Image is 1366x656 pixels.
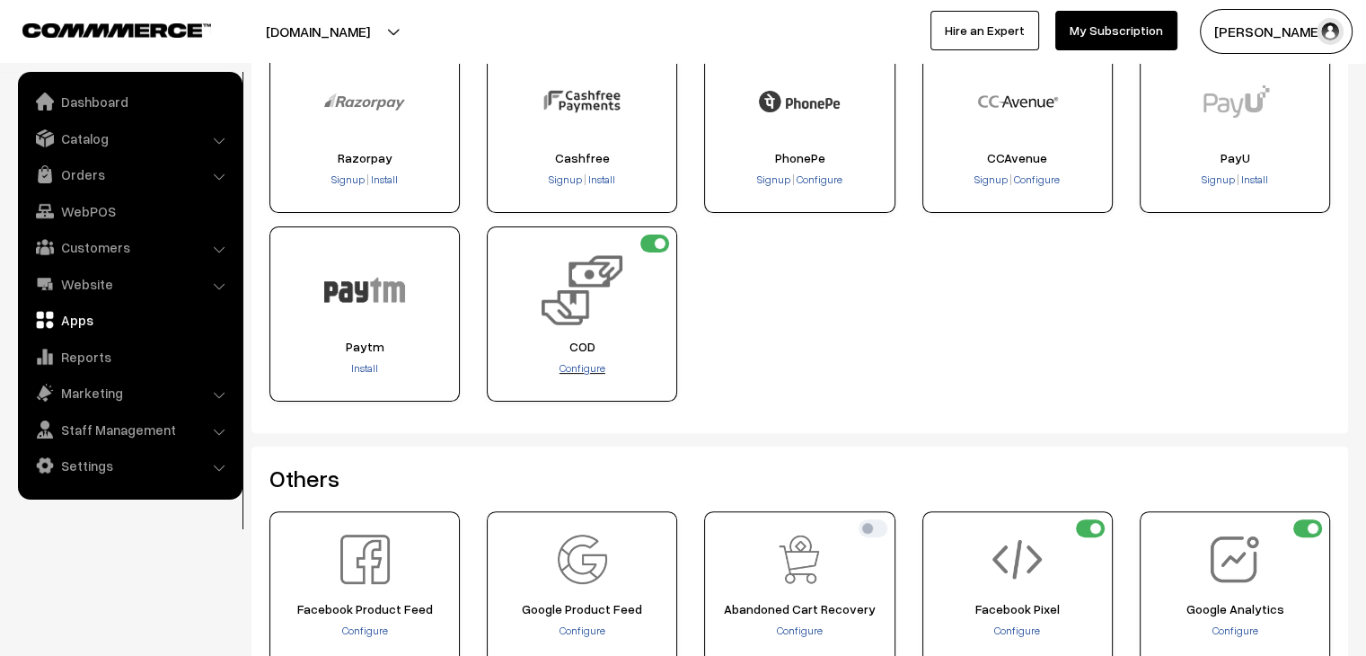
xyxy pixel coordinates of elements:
img: COD [542,250,622,331]
a: Staff Management [22,413,236,446]
a: Install [351,361,378,375]
img: user [1317,18,1344,45]
div: Keywords by Traffic [198,106,303,118]
a: Signup [757,173,792,186]
div: v 4.0.25 [50,29,88,43]
div: | [493,172,671,190]
a: Website [22,268,236,300]
img: Paytm [324,250,405,331]
span: CCAvenue [929,151,1106,165]
img: PhonePe [759,61,840,142]
a: WebPOS [22,195,236,227]
button: [DOMAIN_NAME] [203,9,433,54]
a: Customers [22,231,236,263]
a: Configure [342,624,388,637]
img: logo_orange.svg [29,29,43,43]
span: Abandoned Cart Recovery [710,602,888,616]
img: Abandoned Cart Recovery [775,535,824,584]
span: Install [371,173,398,186]
h2: Others [269,465,1330,492]
span: Paytm [276,340,454,354]
a: Reports [22,341,236,373]
a: Signup [549,173,584,186]
img: Cashfree [542,61,622,142]
span: Install [588,173,615,186]
img: website_grey.svg [29,47,43,61]
span: Signup [757,173,790,186]
img: Facebook Pixel [992,535,1042,584]
img: PayU [1194,61,1275,142]
img: Facebook Product Feed [340,535,390,584]
span: Facebook Product Feed [276,602,454,616]
a: My Subscription [1055,11,1177,50]
a: Signup [974,173,1009,186]
a: Hire an Expert [930,11,1039,50]
span: Install [1241,173,1268,186]
img: COMMMERCE [22,23,211,37]
span: Google Analytics [1146,602,1324,616]
a: Catalog [22,122,236,155]
div: Domain: [DOMAIN_NAME] [47,47,198,61]
a: Configure [560,361,605,375]
img: tab_domain_overview_orange.svg [48,104,63,119]
a: Signup [331,173,366,186]
a: Install [1239,173,1268,186]
a: Dashboard [22,85,236,118]
span: Google Product Feed [493,602,671,616]
a: Configure [777,624,823,637]
a: Signup [1202,173,1237,186]
a: Install [586,173,615,186]
img: Google Analytics [1210,535,1259,584]
span: Signup [974,173,1008,186]
div: | [710,172,888,190]
span: PayU [1146,151,1324,165]
span: Signup [1202,173,1235,186]
a: Marketing [22,377,236,409]
div: Domain Overview [68,106,161,118]
span: Signup [549,173,582,186]
a: Orders [22,158,236,191]
img: tab_keywords_by_traffic_grey.svg [179,104,193,119]
button: [PERSON_NAME]… [1200,9,1353,54]
div: | [929,172,1106,190]
a: COMMMERCE [22,18,180,40]
span: Configure [1014,173,1060,186]
a: Settings [22,449,236,482]
a: Configure [1012,173,1060,186]
img: Google Product Feed [558,535,607,584]
div: | [1146,172,1324,190]
img: CCAvenue [977,61,1058,142]
span: Cashfree [493,151,671,165]
a: Apps [22,304,236,336]
a: Configure [994,624,1040,637]
a: Configure [560,624,605,637]
img: Razorpay [324,61,405,142]
span: Facebook Pixel [929,602,1106,616]
div: | [276,172,454,190]
span: Configure [797,173,842,186]
a: Configure [795,173,842,186]
span: Razorpay [276,151,454,165]
span: PhonePe [710,151,888,165]
span: Signup [331,173,365,186]
a: Configure [1212,624,1257,637]
span: COD [493,340,671,354]
a: Install [369,173,398,186]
